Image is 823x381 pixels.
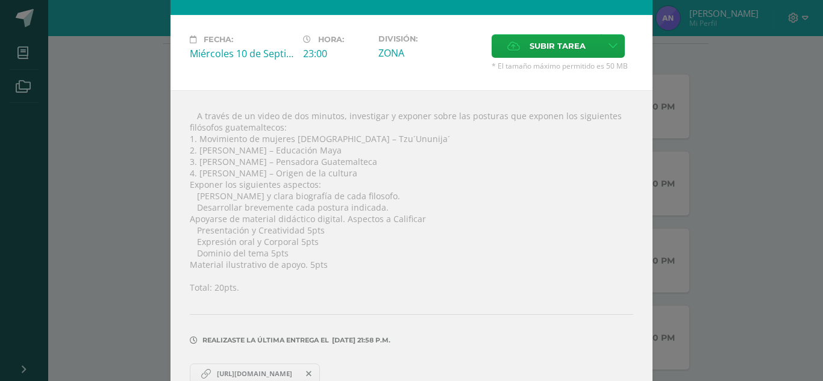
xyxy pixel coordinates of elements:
span: Fecha: [204,35,233,44]
span: Subir tarea [530,35,586,57]
div: ZONA [378,46,482,60]
label: División: [378,34,482,43]
span: [DATE] 21:58 p.m. [329,340,390,341]
div: 23:00 [303,47,369,60]
span: [URL][DOMAIN_NAME] [211,369,298,379]
span: * El tamaño máximo permitido es 50 MB [492,61,633,71]
div: Miércoles 10 de Septiembre [190,47,293,60]
span: Remover entrega [299,367,319,380]
span: Realizaste la última entrega el [202,336,329,344]
span: Hora: [318,35,344,44]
